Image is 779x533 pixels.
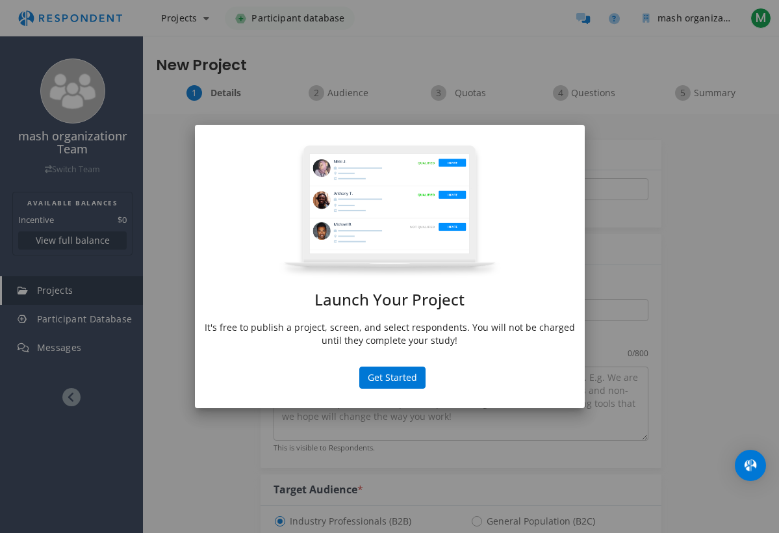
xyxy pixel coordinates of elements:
button: Get Started [359,367,426,389]
img: project-modal.png [279,144,501,278]
md-dialog: Launch Your ... [195,125,585,409]
p: It's free to publish a project, screen, and select respondents. You will not be charged until the... [205,321,575,347]
h1: Launch Your Project [205,291,575,308]
div: Open Intercom Messenger [735,450,766,481]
